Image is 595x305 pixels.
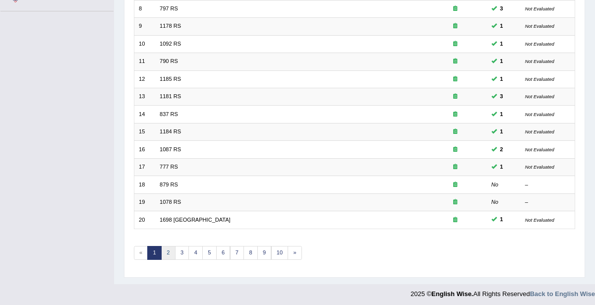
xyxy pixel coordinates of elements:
span: You can still take this question [497,92,506,101]
td: 12 [134,70,155,88]
td: 14 [134,106,155,123]
a: 1181 RS [160,93,181,99]
div: – [525,198,570,206]
a: 1092 RS [160,41,181,47]
strong: English Wise. [431,290,473,298]
small: Not Evaluated [525,164,554,170]
td: 20 [134,211,155,229]
a: » [288,246,302,260]
div: Exam occurring question [428,128,482,136]
a: 1178 RS [160,23,181,29]
td: 19 [134,193,155,211]
span: You can still take this question [497,4,506,13]
a: 837 RS [160,111,178,117]
a: 1184 RS [160,128,181,134]
div: – [525,181,570,189]
small: Not Evaluated [525,6,554,11]
a: 777 RS [160,164,178,170]
div: Exam occurring question [428,146,482,154]
span: You can still take this question [497,215,506,224]
a: 9 [257,246,272,260]
a: 1185 RS [160,76,181,82]
em: No [491,199,498,205]
span: You can still take this question [497,163,506,172]
a: 7 [230,246,244,260]
a: 4 [188,246,203,260]
div: Exam occurring question [428,181,482,189]
td: 9 [134,18,155,35]
small: Not Evaluated [525,129,554,134]
div: Exam occurring question [428,22,482,30]
a: 797 RS [160,5,178,11]
td: 18 [134,176,155,193]
small: Not Evaluated [525,23,554,29]
small: Not Evaluated [525,217,554,223]
td: 16 [134,141,155,158]
div: Exam occurring question [428,198,482,206]
div: Exam occurring question [428,216,482,224]
a: 2 [161,246,176,260]
span: You can still take this question [497,22,506,31]
td: 11 [134,53,155,70]
span: You can still take this question [497,110,506,119]
div: Exam occurring question [428,58,482,65]
a: 790 RS [160,58,178,64]
small: Not Evaluated [525,76,554,82]
div: Exam occurring question [428,40,482,48]
a: 10 [271,246,289,260]
div: Exam occurring question [428,93,482,101]
div: 2025 © All Rights Reserved [411,284,595,299]
span: You can still take this question [497,127,506,136]
td: 13 [134,88,155,106]
div: Exam occurring question [428,75,482,83]
small: Not Evaluated [525,41,554,47]
a: 1 [147,246,162,260]
a: 5 [202,246,217,260]
td: 17 [134,158,155,176]
span: You can still take this question [497,145,506,154]
div: Exam occurring question [428,111,482,119]
td: 15 [134,123,155,140]
a: 3 [175,246,189,260]
a: 6 [216,246,231,260]
span: You can still take this question [497,40,506,49]
a: 879 RS [160,182,178,187]
td: 10 [134,35,155,53]
span: « [134,246,148,260]
a: 1078 RS [160,199,181,205]
span: You can still take this question [497,57,506,66]
small: Not Evaluated [525,94,554,99]
div: Exam occurring question [428,5,482,13]
small: Not Evaluated [525,147,554,152]
a: 1698 [GEOGRAPHIC_DATA] [160,217,231,223]
a: Back to English Wise [530,290,595,298]
div: Exam occurring question [428,163,482,171]
small: Not Evaluated [525,112,554,117]
em: No [491,182,498,187]
small: Not Evaluated [525,59,554,64]
a: 8 [243,246,258,260]
span: You can still take this question [497,75,506,84]
a: 1087 RS [160,146,181,152]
